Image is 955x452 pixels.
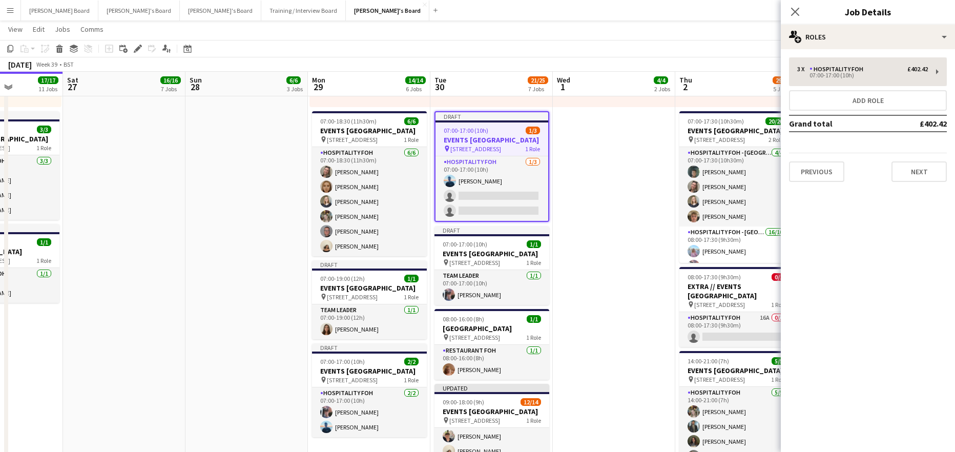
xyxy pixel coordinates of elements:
[527,240,541,248] span: 1/1
[188,81,202,93] span: 28
[286,76,301,84] span: 6/6
[160,76,181,84] span: 16/16
[679,366,794,375] h3: EVENTS [GEOGRAPHIC_DATA]
[312,366,427,376] h3: EVENTS [GEOGRAPHIC_DATA]
[404,117,419,125] span: 6/6
[404,136,419,143] span: 1 Role
[781,5,955,18] h3: Job Details
[404,275,419,282] span: 1/1
[809,66,867,73] div: Hospitality FOH
[312,387,427,437] app-card-role: Hospitality FOH2/207:00-17:00 (10h)[PERSON_NAME][PERSON_NAME]
[320,117,377,125] span: 07:00-18:30 (11h30m)
[433,81,446,93] span: 30
[769,136,786,143] span: 2 Roles
[891,161,947,182] button: Next
[679,75,692,85] span: Thu
[678,81,692,93] span: 2
[781,25,955,49] div: Roles
[161,85,180,93] div: 7 Jobs
[404,293,419,301] span: 1 Role
[312,260,427,339] div: Draft07:00-19:00 (12h)1/1EVENTS [GEOGRAPHIC_DATA] [STREET_ADDRESS]1 RoleTEAM LEADER1/107:00-19:00...
[789,161,844,182] button: Previous
[694,136,745,143] span: [STREET_ADDRESS]
[527,315,541,323] span: 1/1
[526,127,540,134] span: 1/3
[404,376,419,384] span: 1 Role
[434,75,446,85] span: Tue
[450,145,501,153] span: [STREET_ADDRESS]
[679,267,794,347] app-job-card: 08:00-17:30 (9h30m)0/1EXTRA // EVENTS [GEOGRAPHIC_DATA] [STREET_ADDRESS]1 RoleHospitality FOH16A0...
[434,407,549,416] h3: EVENTS [GEOGRAPHIC_DATA]
[33,25,45,34] span: Edit
[312,260,427,269] div: Draft
[327,136,378,143] span: [STREET_ADDRESS]
[405,76,426,84] span: 14/14
[64,60,74,68] div: BST
[526,417,541,424] span: 1 Role
[36,257,51,264] span: 1 Role
[688,357,729,365] span: 14:00-21:00 (7h)
[772,273,786,281] span: 0/1
[772,357,786,365] span: 5/5
[37,238,51,246] span: 1/1
[694,376,745,383] span: [STREET_ADDRESS]
[443,240,487,248] span: 07:00-17:00 (10h)
[771,376,786,383] span: 1 Role
[557,75,570,85] span: Wed
[443,398,484,406] span: 09:00-18:00 (9h)
[312,111,427,256] app-job-card: 07:00-18:30 (11h30m)6/6EVENTS [GEOGRAPHIC_DATA] [STREET_ADDRESS]1 RoleHospitality FOH6/607:00-18:...
[528,85,548,93] div: 7 Jobs
[907,66,928,73] div: £402.42
[327,376,378,384] span: [STREET_ADDRESS]
[8,25,23,34] span: View
[287,85,303,93] div: 3 Jobs
[555,81,570,93] span: 1
[310,81,325,93] span: 29
[773,85,793,93] div: 5 Jobs
[771,301,786,309] span: 1 Role
[773,76,793,84] span: 29/30
[80,25,103,34] span: Comms
[434,226,549,234] div: Draft
[434,270,549,305] app-card-role: TEAM LEADER1/107:00-17:00 (10h)[PERSON_NAME]
[886,115,947,132] td: £402.42
[679,282,794,300] h3: EXTRA // EVENTS [GEOGRAPHIC_DATA]
[312,343,427,437] app-job-card: Draft07:00-17:00 (10h)2/2EVENTS [GEOGRAPHIC_DATA] [STREET_ADDRESS]1 RoleHospitality FOH2/207:00-1...
[434,226,549,305] app-job-card: Draft07:00-17:00 (10h)1/1EVENTS [GEOGRAPHIC_DATA] [STREET_ADDRESS]1 RoleTEAM LEADER1/107:00-17:00...
[435,156,548,221] app-card-role: Hospitality FOH1/307:00-17:00 (10h)[PERSON_NAME]
[526,334,541,341] span: 1 Role
[521,398,541,406] span: 12/14
[434,384,549,392] div: Updated
[190,75,202,85] span: Sun
[320,275,365,282] span: 07:00-19:00 (12h)
[327,293,378,301] span: [STREET_ADDRESS]
[67,75,78,85] span: Sat
[434,324,549,333] h3: [GEOGRAPHIC_DATA]
[789,115,886,132] td: Grand total
[37,126,51,133] span: 3/3
[434,249,549,258] h3: EVENTS [GEOGRAPHIC_DATA]
[435,112,548,120] div: Draft
[443,315,484,323] span: 08:00-16:00 (8h)
[694,301,745,309] span: [STREET_ADDRESS]
[526,259,541,266] span: 1 Role
[66,81,78,93] span: 27
[688,117,744,125] span: 07:00-17:30 (10h30m)
[434,111,549,222] app-job-card: Draft07:00-17:00 (10h)1/3EVENTS [GEOGRAPHIC_DATA] [STREET_ADDRESS]1 RoleHospitality FOH1/307:00-1...
[38,85,58,93] div: 11 Jobs
[434,309,549,380] app-job-card: 08:00-16:00 (8h)1/1[GEOGRAPHIC_DATA] [STREET_ADDRESS]1 RoleRestaurant FOH1/108:00-16:00 (8h)[PERS...
[38,76,58,84] span: 17/17
[434,345,549,380] app-card-role: Restaurant FOH1/108:00-16:00 (8h)[PERSON_NAME]
[449,334,500,341] span: [STREET_ADDRESS]
[528,76,548,84] span: 21/25
[8,59,32,70] div: [DATE]
[679,312,794,347] app-card-role: Hospitality FOH16A0/108:00-17:30 (9h30m)
[679,111,794,263] app-job-card: 07:00-17:30 (10h30m)20/20EVENTS [GEOGRAPHIC_DATA] [STREET_ADDRESS]2 RolesHospitality FOH - [GEOGR...
[36,144,51,152] span: 1 Role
